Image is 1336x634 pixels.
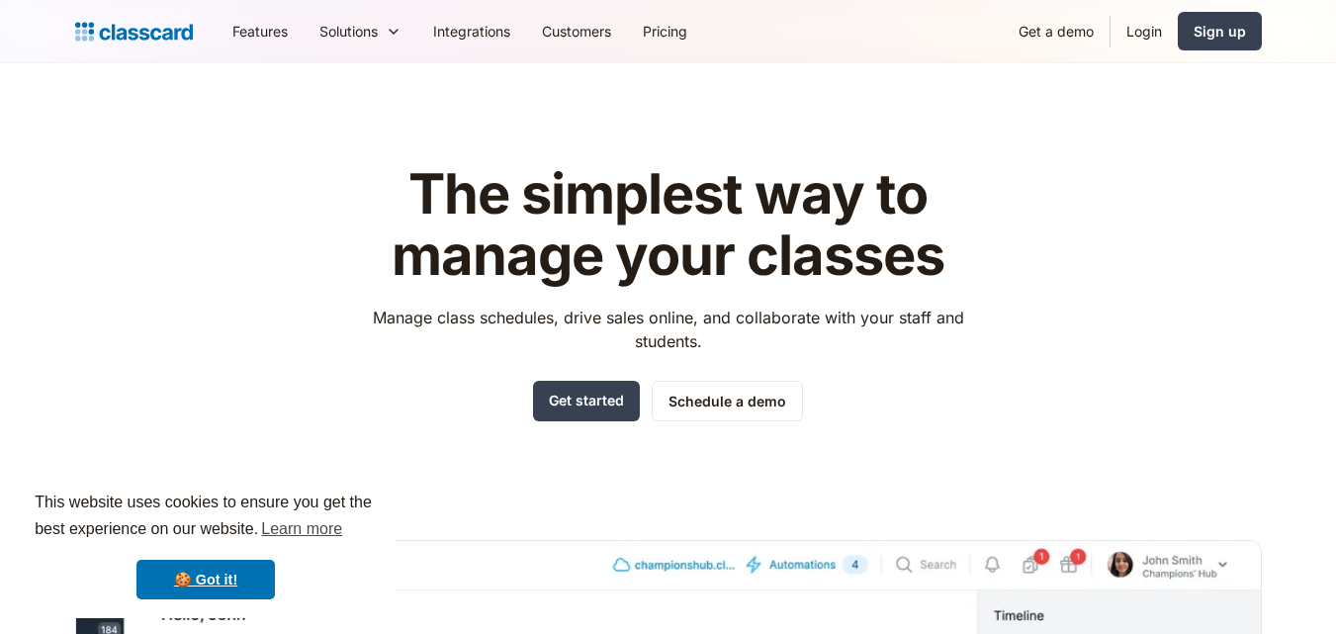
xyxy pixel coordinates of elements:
[417,9,526,53] a: Integrations
[217,9,304,53] a: Features
[319,21,378,42] div: Solutions
[533,381,640,421] a: Get started
[526,9,627,53] a: Customers
[35,491,377,544] span: This website uses cookies to ensure you get the best experience on our website.
[1111,9,1178,53] a: Login
[136,560,275,599] a: dismiss cookie message
[354,306,982,353] p: Manage class schedules, drive sales online, and collaborate with your staff and students.
[652,381,803,421] a: Schedule a demo
[258,514,345,544] a: learn more about cookies
[16,472,396,618] div: cookieconsent
[75,18,193,45] a: home
[1194,21,1246,42] div: Sign up
[627,9,703,53] a: Pricing
[1003,9,1110,53] a: Get a demo
[304,9,417,53] div: Solutions
[1178,12,1262,50] a: Sign up
[354,164,982,286] h1: The simplest way to manage your classes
